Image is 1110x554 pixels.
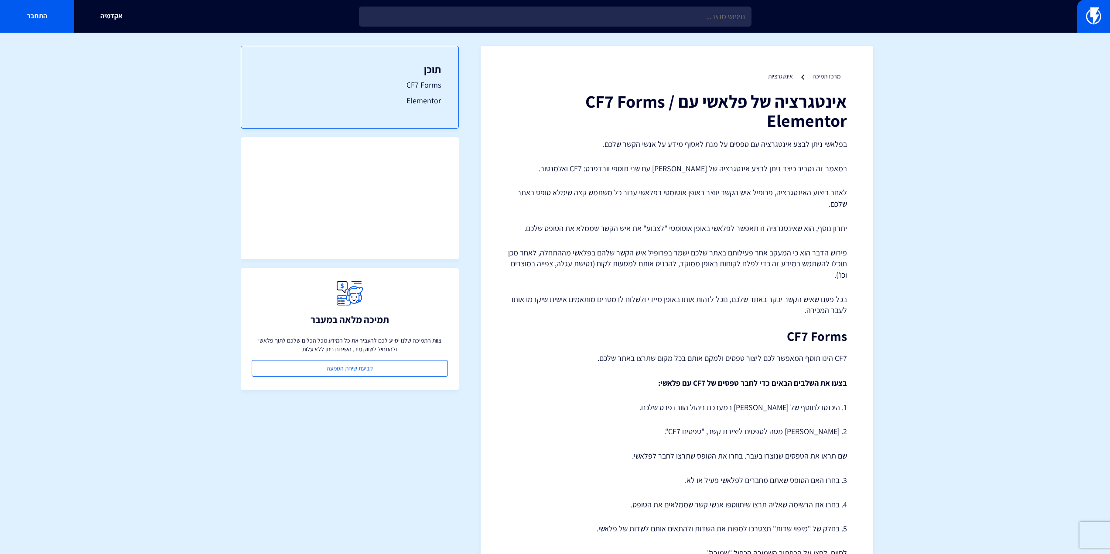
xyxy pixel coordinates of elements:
input: חיפוש מהיר... [359,7,751,27]
p: 2. [PERSON_NAME] מטה לטפסים ליצירת קשר, "טפסים CF7". [507,426,847,437]
p: במאמר זה נסביר כיצד ניתן לבצע אינטגרציה של [PERSON_NAME] עם שני תוספי וורדפרס: CF7 ואלמנטור. [507,163,847,174]
p: בכל פעם שאיש הקשר יבקר באתר שלכם, נוכל לזהות אותו באופן מיידי ולשלוח לו מסרים מותאמים אישית שיקדמ... [507,294,847,316]
p: 5. בחלק של "מיפוי שדות" תצטרכו למפות את השדות ולהתאים אותם לשדות של פלאשי. [507,523,847,534]
p: 1. היכנסו לתוסף של [PERSON_NAME] במערכת ניהול הוורדפרס שלכם. [507,402,847,413]
p: CF7 הינו תוסף המאפשר לכם ליצור טפסים ולמקם אותם בכל מקום שתרצו באתר שלכם. [507,352,847,364]
p: בפלאשי ניתן לבצע אינטגרציה עם טפסים על מנת לאסוף מידע על אנשי הקשר שלכם. [507,139,847,150]
p: שם תראו את הטפסים שנוצרו בעבר. בחרו את הטופס שתרצו לחבר לפלאשי. [507,450,847,462]
p: יתרון נוסף, הוא שאינטגרציה זו תאפשר לפלאשי באופן אוטומטי "לצבוע" את איש הקשר שממלא את הטופס שלכם. [507,223,847,234]
p: פירוש הדבר הוא כי המעקב אחר פעילותם באתר שלכם ישמר בפרופיל איש הקשר שלהם בפלאשי מההתחלה, לאחר מכן... [507,247,847,281]
h1: אינטגרציה של פלאשי עם CF7 Forms / Elementor [507,92,847,130]
a: קביעת שיחת הטמעה [252,360,448,377]
p: 4. בחרו את הרשימה שאליה תרצו שיתווספו אנשי קשר שממלאים את הטופס. [507,499,847,510]
h3: תוכן [259,64,441,75]
p: צוות התמיכה שלנו יסייע לכם להעביר את כל המידע מכל הכלים שלכם לתוך פלאשי ולהתחיל לשווק מיד, השירות... [252,336,448,353]
a: CF7 Forms [259,79,441,91]
a: Elementor [259,95,441,106]
a: אינטגרציות [768,72,793,80]
p: 3. בחרו האם הטופס שאתם מחברים לפלאשי פעיל או לא. [507,475,847,486]
strong: בצעו את השלבים הבאים כדי לחבר טפסים של CF7 עם פלאשי: [658,378,847,388]
h3: תמיכה מלאה במעבר [311,314,389,325]
h2: CF7 Forms [507,329,847,343]
a: מרכז תמיכה [813,72,840,80]
p: לאחר ביצוע האינטגרציה, פרופיל איש הקשר יווצר באופן אוטומטי בפלאשי עבור כל משתמש קצה שימלא טופס בא... [507,187,847,209]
